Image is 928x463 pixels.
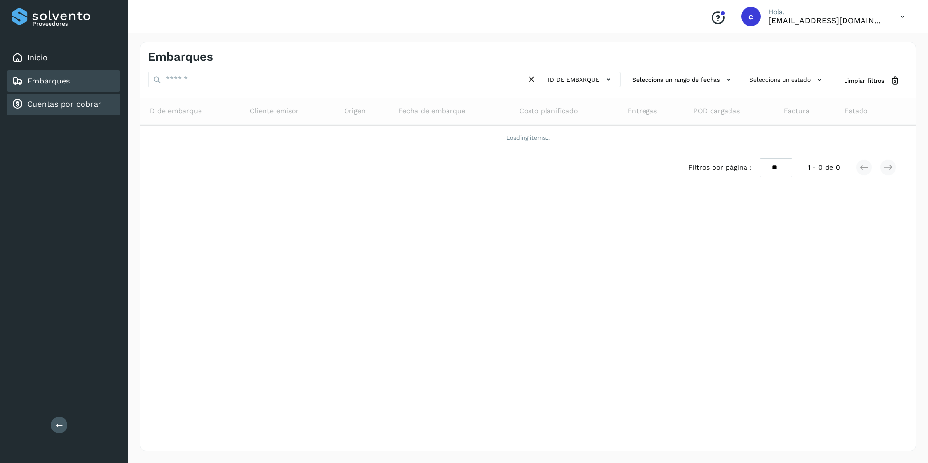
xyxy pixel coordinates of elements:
a: Inicio [27,53,48,62]
span: Fecha de embarque [398,106,465,116]
a: Cuentas por cobrar [27,99,101,109]
span: Estado [845,106,867,116]
span: ID de embarque [148,106,202,116]
td: Loading items... [140,125,916,150]
span: Factura [784,106,810,116]
span: 1 - 0 de 0 [808,163,840,173]
span: Origen [344,106,365,116]
button: Selecciona un rango de fechas [629,72,738,88]
span: Filtros por página : [688,163,752,173]
div: Embarques [7,70,120,92]
span: Limpiar filtros [844,76,884,85]
div: Inicio [7,47,120,68]
p: clarisa_flores@fragua.com.mx [768,16,885,25]
p: Proveedores [33,20,116,27]
span: Entregas [628,106,657,116]
h4: Embarques [148,50,213,64]
button: Limpiar filtros [836,72,908,90]
span: POD cargadas [694,106,740,116]
a: Embarques [27,76,70,85]
p: Hola, [768,8,885,16]
span: Cliente emisor [250,106,298,116]
button: ID de embarque [545,72,616,86]
div: Cuentas por cobrar [7,94,120,115]
button: Selecciona un estado [746,72,829,88]
span: ID de embarque [548,75,599,84]
span: Costo planificado [519,106,578,116]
